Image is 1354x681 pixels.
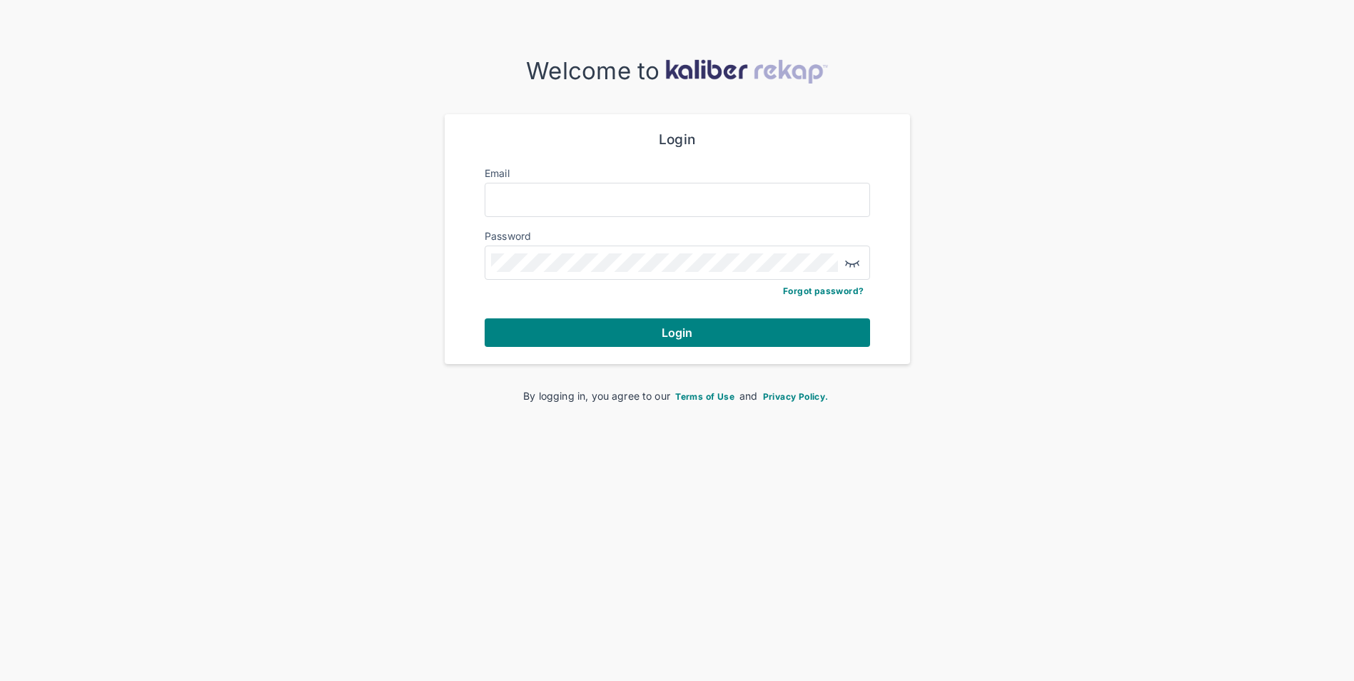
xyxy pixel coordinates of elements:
a: Privacy Policy. [761,390,831,402]
span: Login [662,326,693,340]
span: Terms of Use [675,391,734,402]
a: Forgot password? [783,286,864,296]
label: Password [485,230,532,242]
div: Login [485,131,870,148]
img: eye-closed.fa43b6e4.svg [844,254,861,271]
button: Login [485,318,870,347]
span: Privacy Policy. [763,391,829,402]
div: By logging in, you agree to our and [468,388,887,403]
label: Email [485,167,510,179]
img: kaliber-logo [665,59,828,84]
a: Terms of Use [673,390,737,402]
